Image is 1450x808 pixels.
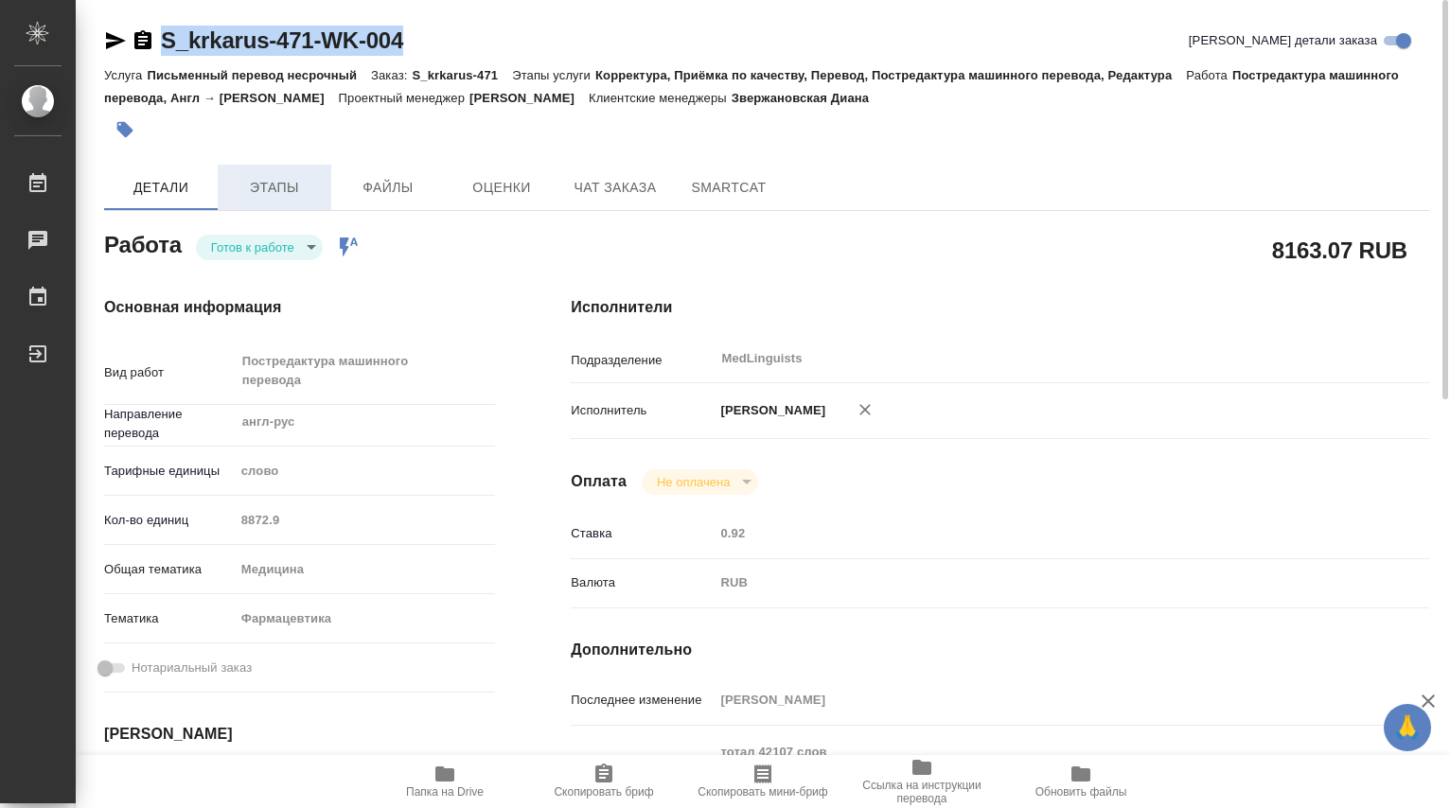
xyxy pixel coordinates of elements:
p: S_krkarus-471 [412,68,512,82]
p: Подразделение [571,351,714,370]
span: Этапы [229,176,320,200]
p: Работа [1186,68,1232,82]
span: Оценки [456,176,547,200]
span: Папка на Drive [406,785,484,799]
span: Детали [115,176,206,200]
div: слово [235,455,496,487]
h2: 8163.07 RUB [1272,234,1407,266]
p: Этапы услуги [512,68,595,82]
p: Клиентские менеджеры [589,91,732,105]
button: Удалить исполнителя [844,389,886,430]
h4: Оплата [571,470,627,493]
span: Скопировать бриф [554,785,653,799]
span: Обновить файлы [1035,785,1127,799]
a: S_krkarus-471-WK-004 [161,27,403,53]
div: Медицина [235,553,496,586]
button: Скопировать ссылку для ЯМессенджера [104,29,127,52]
button: Обновить файлы [1001,755,1160,808]
p: Корректура, Приёмка по качеству, Перевод, Постредактура машинного перевода, Редактура [595,68,1186,82]
span: [PERSON_NAME] детали заказа [1189,31,1377,50]
div: Фармацевтика [235,603,496,635]
span: Нотариальный заказ [132,659,252,677]
p: Проектный менеджер [339,91,469,105]
button: Не оплачена [651,474,735,490]
p: Последнее изменение [571,691,714,710]
button: Скопировать мини-бриф [683,755,842,808]
button: Скопировать бриф [524,755,683,808]
h4: [PERSON_NAME] [104,723,495,746]
p: Звержановская Диана [732,91,883,105]
p: Заказ: [371,68,412,82]
button: Папка на Drive [365,755,524,808]
p: Общая тематика [104,560,235,579]
h4: Исполнители [571,296,1429,319]
p: Направление перевода [104,405,235,443]
input: Пустое поле [235,506,496,534]
p: Тематика [104,609,235,628]
p: Валюта [571,573,714,592]
span: Ссылка на инструкции перевода [854,779,990,805]
p: Письменный перевод несрочный [147,68,371,82]
p: Исполнитель [571,401,714,420]
span: Чат заказа [570,176,661,200]
span: Скопировать мини-бриф [698,785,827,799]
button: Ссылка на инструкции перевода [842,755,1001,808]
p: Кол-во единиц [104,511,235,530]
div: RUB [714,567,1357,599]
p: [PERSON_NAME] [714,401,825,420]
input: Пустое поле [714,686,1357,713]
h4: Дополнительно [571,639,1429,661]
p: [PERSON_NAME] [469,91,589,105]
textarea: тотал 42107 слов КРКА Ко-Дальнева® (Амлодипин+Индапамид+Периндоприл) таблетки 5 мг+0.625 мг+2 мг,... [714,736,1357,806]
p: Тарифные единицы [104,462,235,481]
input: Пустое поле [714,519,1357,547]
p: Ставка [571,524,714,543]
p: Вид работ [104,363,235,382]
h2: Работа [104,226,182,260]
div: Готов к работе [196,235,323,260]
p: Услуга [104,68,147,82]
button: Добавить тэг [104,109,146,150]
h4: Основная информация [104,296,495,319]
span: Файлы [343,176,433,200]
span: 🙏 [1391,708,1423,747]
button: 🙏 [1384,704,1431,751]
div: Готов к работе [642,469,758,495]
span: SmartCat [683,176,774,200]
button: Скопировать ссылку [132,29,154,52]
button: Готов к работе [205,239,300,255]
